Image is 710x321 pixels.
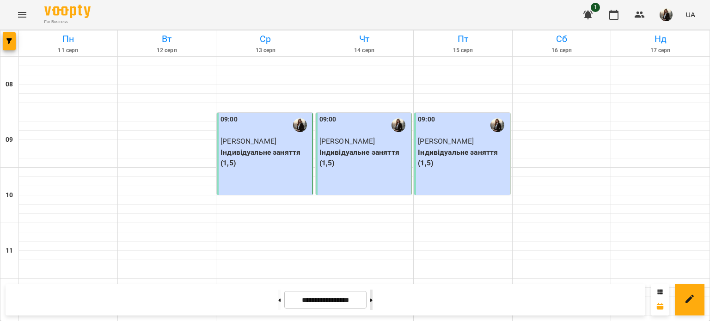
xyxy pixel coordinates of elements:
[612,32,708,46] h6: Нд
[44,19,91,25] span: For Business
[317,46,412,55] h6: 14 серп
[220,147,311,169] p: Індивідуальне заняття (1,5)
[392,118,405,132] img: Тетяна Левицька
[514,46,610,55] h6: 16 серп
[220,115,238,125] label: 09:00
[514,32,610,46] h6: Сб
[6,246,13,256] h6: 11
[119,46,215,55] h6: 12 серп
[415,32,511,46] h6: Пт
[682,6,699,23] button: UA
[490,118,504,132] img: Тетяна Левицька
[218,46,313,55] h6: 13 серп
[591,3,600,12] span: 1
[20,32,116,46] h6: Пн
[6,135,13,145] h6: 09
[418,137,474,145] span: [PERSON_NAME]
[660,8,673,21] img: 91952ddef0f0023157af724e1fee8812.jpg
[44,5,91,18] img: Voopty Logo
[319,115,337,125] label: 09:00
[220,137,276,145] span: [PERSON_NAME]
[418,115,435,125] label: 09:00
[415,46,511,55] h6: 15 серп
[11,4,33,26] button: Menu
[317,32,412,46] h6: Чт
[612,46,708,55] h6: 17 серп
[319,137,375,145] span: [PERSON_NAME]
[293,118,307,132] img: Тетяна Левицька
[20,46,116,55] h6: 11 серп
[6,79,13,90] h6: 08
[418,147,508,169] p: Індивідуальне заняття (1,5)
[6,190,13,200] h6: 10
[218,32,313,46] h6: Ср
[319,147,410,169] p: Індивідуальне заняття (1,5)
[119,32,215,46] h6: Вт
[686,10,695,19] span: UA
